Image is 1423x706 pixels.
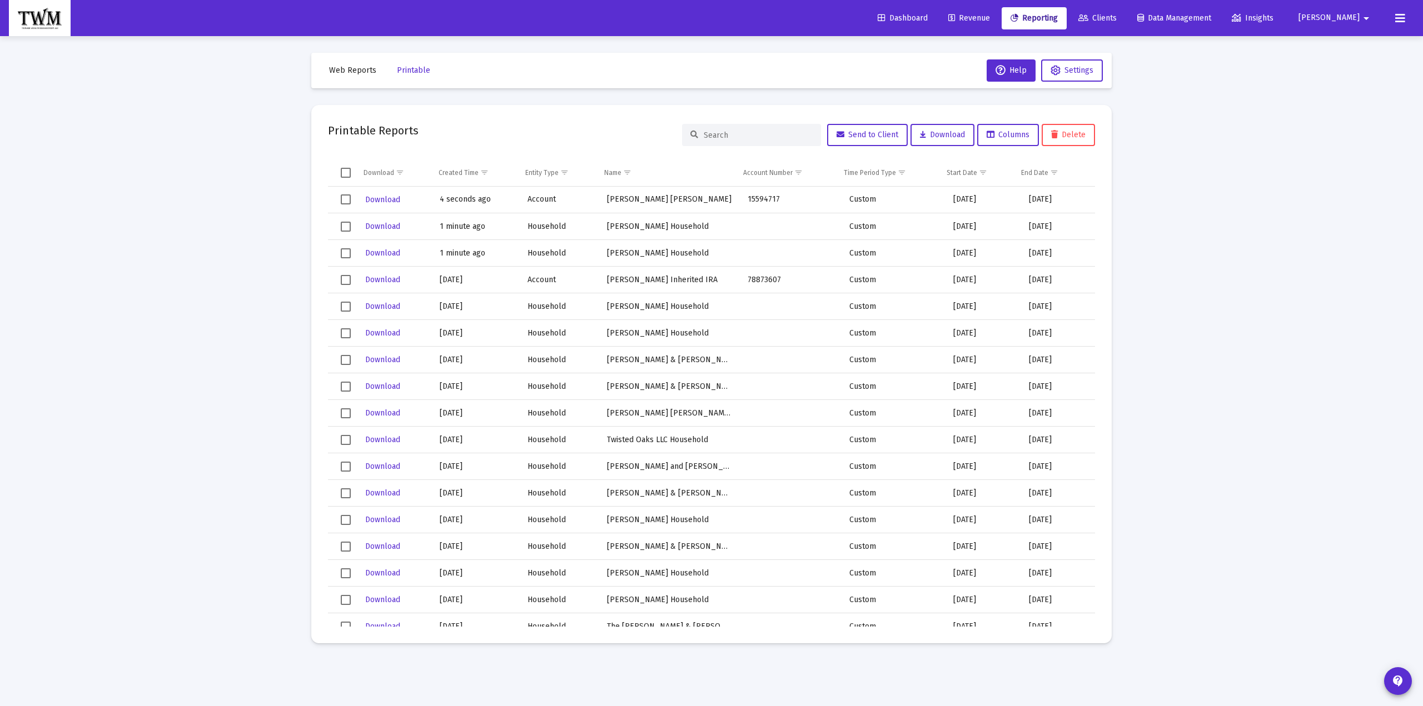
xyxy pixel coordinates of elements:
[1360,7,1373,29] mat-icon: arrow_drop_down
[365,248,400,258] span: Download
[432,320,520,347] td: [DATE]
[599,320,740,347] td: [PERSON_NAME] Household
[599,427,740,453] td: Twisted Oaks LLC Household
[364,192,401,208] button: Download
[365,195,400,204] span: Download
[432,187,520,213] td: 4 seconds ago
[910,124,974,146] button: Download
[341,355,351,365] div: Select row
[947,168,977,177] div: Start Date
[1223,7,1282,29] a: Insights
[878,13,928,23] span: Dashboard
[596,159,735,186] td: Column Name
[946,613,1021,640] td: [DATE]
[1021,267,1095,293] td: [DATE]
[1021,373,1095,400] td: [DATE]
[365,222,400,231] span: Download
[341,408,351,418] div: Select row
[520,587,599,613] td: Household
[842,213,946,240] td: Custom
[1232,13,1273,23] span: Insights
[520,507,599,533] td: Household
[599,533,740,560] td: [PERSON_NAME] & [PERSON_NAME] Household
[364,378,401,394] button: Download
[341,275,351,285] div: Select row
[520,187,599,213] td: Account
[341,248,351,258] div: Select row
[1285,7,1386,29] button: [PERSON_NAME]
[520,373,599,400] td: Household
[364,245,401,261] button: Download
[948,13,990,23] span: Revenue
[432,533,520,560] td: [DATE]
[520,293,599,320] td: Household
[520,613,599,640] td: Household
[1021,213,1095,240] td: [DATE]
[432,240,520,267] td: 1 minute ago
[365,488,400,498] span: Download
[432,213,520,240] td: 1 minute ago
[1078,13,1117,23] span: Clients
[341,435,351,445] div: Select row
[1021,507,1095,533] td: [DATE]
[432,613,520,640] td: [DATE]
[364,432,401,448] button: Download
[920,130,965,139] span: Download
[743,168,793,177] div: Account Number
[341,568,351,578] div: Select row
[837,130,898,139] span: Send to Client
[432,507,520,533] td: [DATE]
[740,187,842,213] td: 15594717
[328,122,419,139] h2: Printable Reports
[520,347,599,373] td: Household
[341,515,351,525] div: Select row
[365,462,400,471] span: Download
[365,382,400,391] span: Download
[946,320,1021,347] td: [DATE]
[842,293,946,320] td: Custom
[341,222,351,232] div: Select row
[946,240,1021,267] td: [DATE]
[1021,480,1095,507] td: [DATE]
[599,293,740,320] td: [PERSON_NAME] Household
[341,488,351,498] div: Select row
[1011,13,1058,23] span: Reporting
[599,187,740,213] td: [PERSON_NAME] [PERSON_NAME]
[364,325,401,341] button: Download
[341,542,351,552] div: Select row
[1128,7,1220,29] a: Data Management
[599,347,740,373] td: [PERSON_NAME] & [PERSON_NAME] Household
[1021,240,1095,267] td: [DATE]
[946,400,1021,427] td: [DATE]
[341,462,351,472] div: Select row
[396,168,404,177] span: Show filter options for column 'Download'
[987,130,1029,139] span: Columns
[842,427,946,453] td: Custom
[364,592,401,608] button: Download
[946,293,1021,320] td: [DATE]
[520,560,599,587] td: Household
[842,187,946,213] td: Custom
[1021,587,1095,613] td: [DATE]
[842,320,946,347] td: Custom
[520,267,599,293] td: Account
[827,124,908,146] button: Send to Client
[869,7,937,29] a: Dashboard
[1021,533,1095,560] td: [DATE]
[842,613,946,640] td: Custom
[341,382,351,392] div: Select row
[365,542,400,551] span: Download
[1021,427,1095,453] td: [DATE]
[844,168,896,177] div: Time Period Type
[341,328,351,338] div: Select row
[836,159,939,186] td: Column Time Period Type
[946,453,1021,480] td: [DATE]
[987,59,1036,82] button: Help
[979,168,987,177] span: Show filter options for column 'Start Date'
[341,302,351,312] div: Select row
[341,168,351,178] div: Select all
[842,240,946,267] td: Custom
[599,373,740,400] td: [PERSON_NAME] & [PERSON_NAME] Household
[946,533,1021,560] td: [DATE]
[1137,13,1211,23] span: Data Management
